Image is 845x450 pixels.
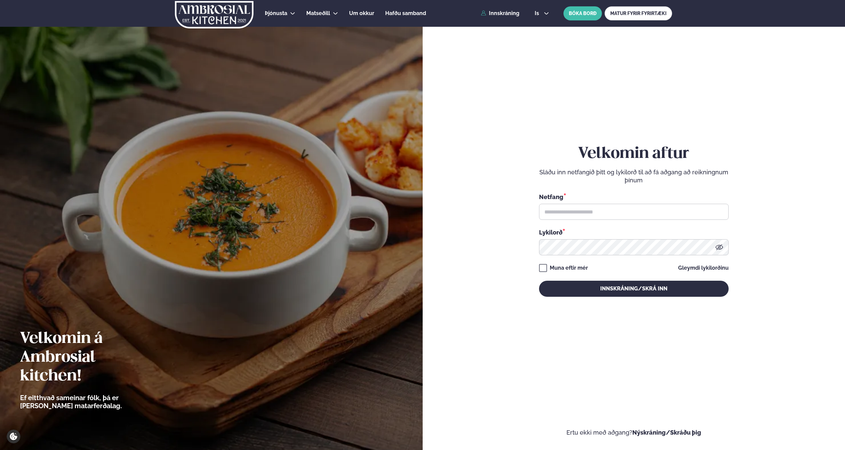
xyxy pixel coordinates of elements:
[385,9,426,17] a: Hafðu samband
[265,9,287,17] a: Þjónusta
[349,9,374,17] a: Um okkur
[443,429,825,437] p: Ertu ekki með aðgang?
[20,394,159,410] p: Ef eitthvað sameinar fólk, þá er [PERSON_NAME] matarferðalag.
[563,6,602,20] button: BÓKA BORÐ
[535,11,541,16] span: is
[539,168,729,184] p: Sláðu inn netfangið þitt og lykilorð til að fá aðgang að reikningnum þínum
[539,281,729,297] button: Innskráning/Skrá inn
[539,228,729,237] div: Lykilorð
[539,145,729,163] h2: Velkomin aftur
[529,11,554,16] button: is
[385,10,426,16] span: Hafðu samband
[349,10,374,16] span: Um okkur
[7,430,20,443] a: Cookie settings
[306,9,330,17] a: Matseðill
[632,429,701,436] a: Nýskráning/Skráðu þig
[539,192,729,201] div: Netfang
[265,10,287,16] span: Þjónusta
[605,6,672,20] a: MATUR FYRIR FYRIRTÆKI
[481,10,519,16] a: Innskráning
[306,10,330,16] span: Matseðill
[174,1,254,28] img: logo
[20,330,159,386] h2: Velkomin á Ambrosial kitchen!
[678,265,729,271] a: Gleymdi lykilorðinu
